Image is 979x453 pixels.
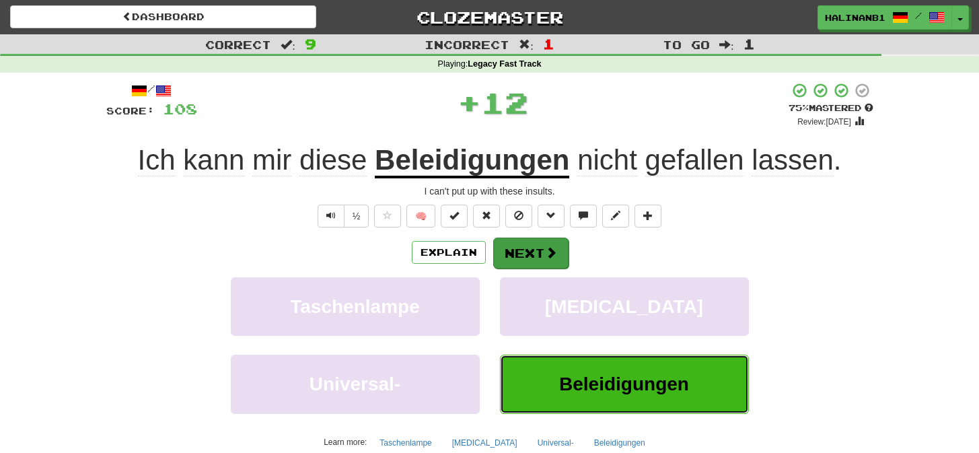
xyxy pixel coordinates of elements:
[577,144,637,176] span: nicht
[559,374,689,394] span: Beleidigungen
[138,144,176,176] span: Ich
[310,374,400,394] span: Universal-
[163,100,197,117] span: 108
[634,205,661,228] button: Add to collection (alt+a)
[915,11,922,20] span: /
[543,36,554,52] span: 1
[183,144,244,176] span: kann
[744,36,755,52] span: 1
[458,82,481,123] span: +
[344,205,369,228] button: ½
[305,36,316,52] span: 9
[789,102,873,114] div: Mastered
[468,59,541,69] strong: Legacy Fast Track
[570,205,597,228] button: Discuss sentence (alt+u)
[425,38,509,51] span: Incorrect
[336,5,643,29] a: Clozemaster
[406,205,435,228] button: 🧠
[10,5,316,28] a: Dashboard
[205,38,271,51] span: Correct
[252,144,291,176] span: mir
[481,85,528,119] span: 12
[530,433,581,453] button: Universal-
[106,184,873,198] div: I can't put up with these insults.
[602,205,629,228] button: Edit sentence (alt+d)
[663,38,710,51] span: To go
[587,433,653,453] button: Beleidigungen
[231,355,480,413] button: Universal-
[290,296,419,317] span: Taschenlampe
[315,205,369,228] div: Text-to-speech controls
[374,205,401,228] button: Favorite sentence (alt+f)
[752,144,833,176] span: lassen
[500,355,749,413] button: Beleidigungen
[519,39,534,50] span: :
[441,205,468,228] button: Set this sentence to 100% Mastered (alt+m)
[299,144,367,176] span: diese
[493,238,569,269] button: Next
[825,11,885,24] span: halinanb1
[375,144,569,178] u: Beleidigungen
[318,205,345,228] button: Play sentence audio (ctl+space)
[445,433,525,453] button: [MEDICAL_DATA]
[719,39,734,50] span: :
[505,205,532,228] button: Ignore sentence (alt+i)
[281,39,295,50] span: :
[106,82,197,99] div: /
[412,241,486,264] button: Explain
[818,5,952,30] a: halinanb1 /
[797,117,851,127] small: Review: [DATE]
[500,277,749,336] button: [MEDICAL_DATA]
[545,296,703,317] span: [MEDICAL_DATA]
[645,144,744,176] span: gefallen
[473,205,500,228] button: Reset to 0% Mastered (alt+r)
[789,102,809,113] span: 75 %
[372,433,439,453] button: Taschenlampe
[324,438,367,447] small: Learn more:
[231,277,480,336] button: Taschenlampe
[569,144,841,176] span: .
[538,205,565,228] button: Grammar (alt+g)
[106,105,155,116] span: Score:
